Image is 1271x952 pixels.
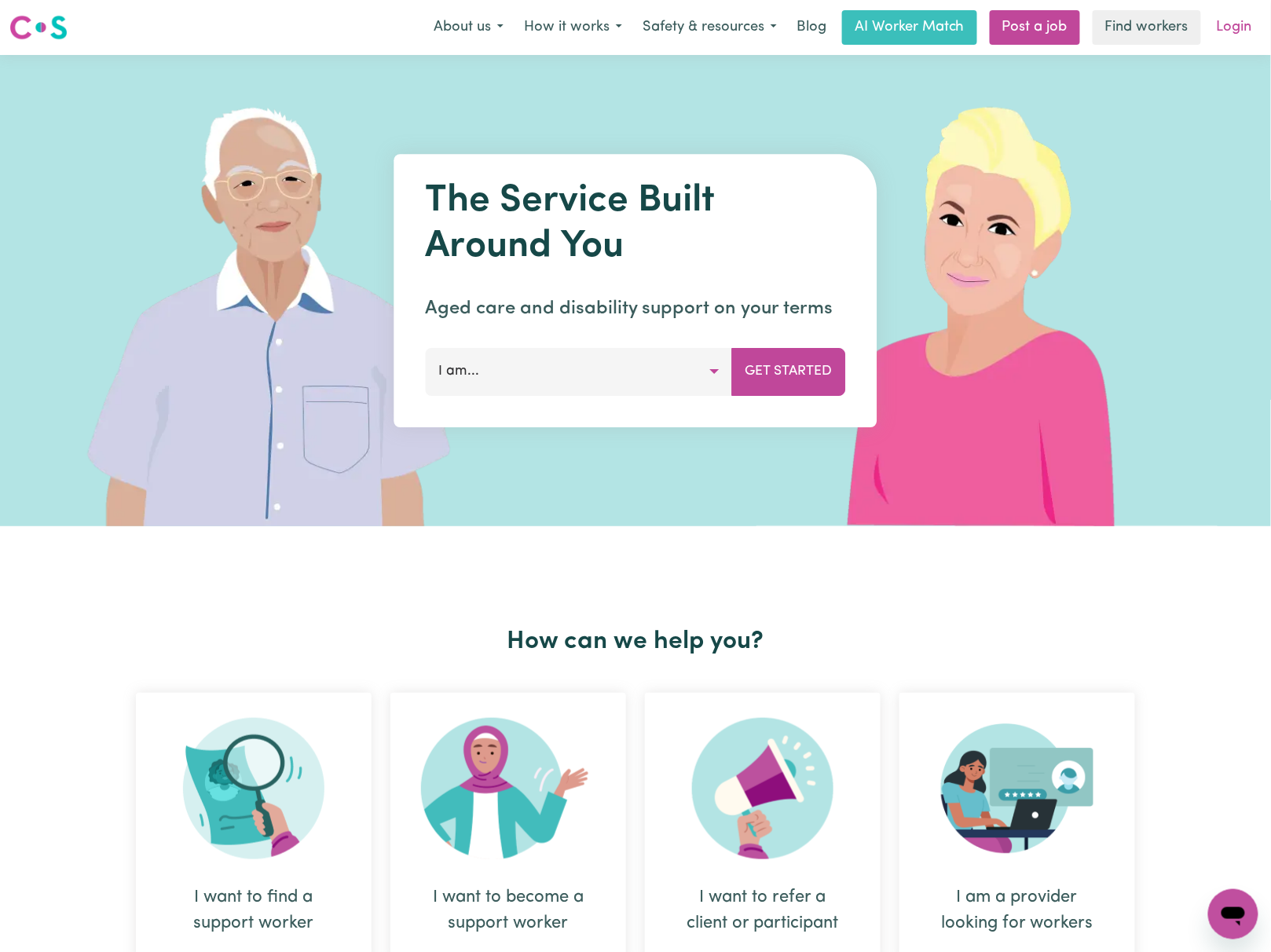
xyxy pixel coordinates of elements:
[1093,10,1201,45] a: Find workers
[426,348,733,395] button: I am...
[126,627,1145,657] h2: How can we help you?
[692,718,833,859] img: Refer
[732,348,846,395] button: Get Started
[632,11,787,44] button: Safety & resources
[426,295,846,323] p: Aged care and disability support on your terms
[842,10,977,45] a: AI Worker Match
[941,718,1093,859] img: Provider
[1207,10,1262,45] a: Login
[9,13,68,42] img: Careseekers logo
[937,884,1097,936] div: I am a provider looking for workers
[423,11,514,44] button: About us
[514,11,632,44] button: How it works
[683,884,843,936] div: I want to refer a client or participant
[183,718,324,859] img: Search
[787,10,836,45] a: Blog
[428,884,588,936] div: I want to become a support worker
[421,718,595,859] img: Become Worker
[426,179,846,269] h1: The Service Built Around You
[990,10,1080,45] a: Post a job
[174,884,334,936] div: I want to find a support worker
[9,9,68,46] a: Careseekers logo
[1208,889,1258,939] iframe: Button to launch messaging window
